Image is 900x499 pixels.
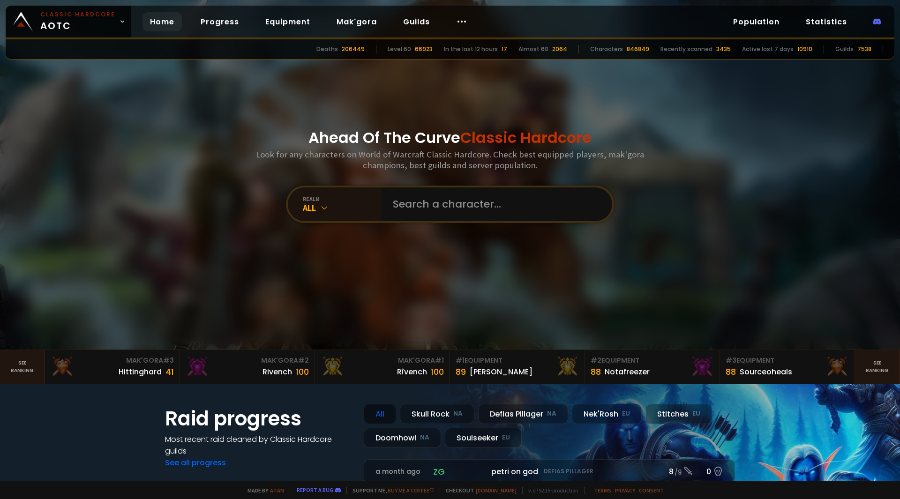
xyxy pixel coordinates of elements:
div: Nek'Rosh [572,404,642,424]
a: #3Equipment88Sourceoheals [720,350,855,384]
div: 66923 [415,45,433,53]
div: Stitches [645,404,712,424]
a: Seeranking [855,350,900,384]
a: Equipment [258,12,318,31]
div: Equipment [726,356,849,365]
span: # 2 [591,356,601,365]
div: 100 [431,365,444,378]
div: Recently scanned [660,45,712,53]
a: Consent [639,487,664,494]
div: Level 60 [388,45,411,53]
a: Buy me a coffee [388,487,434,494]
div: 88 [726,365,736,378]
small: EU [692,409,700,418]
div: 100 [296,365,309,378]
a: Terms [594,487,611,494]
div: 10910 [797,45,812,53]
small: NA [453,409,463,418]
span: # 2 [298,356,309,365]
div: Defias Pillager [478,404,568,424]
div: Deaths [316,45,338,53]
span: Support me, [346,487,434,494]
small: NA [420,433,429,442]
span: AOTC [40,10,115,33]
span: # 1 [435,356,444,365]
span: Checkout [440,487,517,494]
a: Home [142,12,182,31]
a: a fan [270,487,284,494]
div: Rivench [262,366,292,378]
a: Population [726,12,787,31]
a: Mak'Gora#2Rivench100 [180,350,315,384]
h1: Ahead Of The Curve [308,127,592,149]
div: In the last 12 hours [444,45,498,53]
div: Notafreezer [605,366,650,378]
div: Equipment [591,356,714,365]
div: Soulseeker [445,428,522,448]
div: All [364,404,396,424]
div: Almost 60 [518,45,548,53]
span: # 1 [456,356,465,365]
a: Mak'Gora#1Rîvench100 [315,350,450,384]
span: Made by [242,487,284,494]
div: Doomhowl [364,428,441,448]
div: 3435 [716,45,731,53]
div: 206449 [342,45,365,53]
span: v. d752d5 - production [522,487,578,494]
h3: Look for any characters on World of Warcraft Classic Hardcore. Check best equipped players, mak'g... [252,149,648,171]
div: 7538 [857,45,871,53]
div: Equipment [456,356,579,365]
a: [DOMAIN_NAME] [476,487,517,494]
a: Report a bug [297,486,333,493]
div: Mak'Gora [51,356,174,365]
input: Search a character... [387,187,601,221]
a: Mak'Gora#3Hittinghard41 [45,350,180,384]
a: Progress [193,12,247,31]
span: # 3 [163,356,174,365]
a: Mak'gora [329,12,384,31]
div: 846849 [627,45,649,53]
a: Privacy [615,487,635,494]
small: Classic Hardcore [40,10,115,19]
a: Classic HardcoreAOTC [6,6,131,37]
div: Sourceoheals [740,366,792,378]
span: Classic Hardcore [460,127,592,148]
small: EU [622,409,630,418]
div: Mak'Gora [186,356,309,365]
small: NA [547,409,556,418]
div: All [303,202,382,213]
small: EU [502,433,510,442]
h1: Raid progress [165,404,352,433]
div: Hittinghard [119,366,162,378]
h4: Most recent raid cleaned by Classic Hardcore guilds [165,433,352,457]
div: 2064 [552,45,567,53]
a: See all progress [165,457,226,468]
div: Mak'Gora [321,356,444,365]
a: Guilds [396,12,437,31]
div: Guilds [835,45,854,53]
div: 41 [165,365,174,378]
a: a month agozgpetri on godDefias Pillager8 /90 [364,459,735,484]
a: Statistics [798,12,855,31]
a: #1Equipment89[PERSON_NAME] [450,350,585,384]
div: Characters [590,45,623,53]
div: Skull Rock [400,404,474,424]
div: Rîvench [397,366,427,378]
a: #2Equipment88Notafreezer [585,350,720,384]
div: [PERSON_NAME] [470,366,532,378]
div: Active last 7 days [742,45,794,53]
span: # 3 [726,356,736,365]
div: realm [303,195,382,202]
div: 89 [456,365,466,378]
div: 88 [591,365,601,378]
div: 17 [502,45,507,53]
